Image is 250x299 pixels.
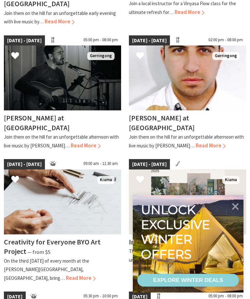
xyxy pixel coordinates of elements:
a: [DATE] - [DATE] 09:00 am - 11:30 am Pencil Drawing Kiama Creativity for Everyone BYO Art Project ... [4,159,121,282]
span: Kiama [222,176,240,184]
h4: [PERSON_NAME] at [GEOGRAPHIC_DATA] [129,113,195,132]
div: EXPLORE WINTER DEALS [153,274,223,287]
img: Pencil Drawing [4,169,121,234]
span: 02:00 pm - 08:00 pm [205,35,246,46]
span: [DATE] - [DATE] [129,159,170,169]
span: Read More [196,142,226,149]
span: [DATE] - [DATE] [4,159,45,169]
span: [DATE] - [DATE] [4,35,45,46]
p: Join them on the hill for an unforgettable early evening with live music by… [4,10,116,25]
span: Read More [174,9,204,16]
button: Click to Favourite Inquisitive Imaginings [130,169,151,191]
span: Gerringong [212,52,240,60]
p: Join a local instructor for a Vinyasa Flow class for the ultimate refresh for… [129,0,236,15]
h4: Inquisitive Imaginings [129,237,196,246]
span: Read More [71,142,101,149]
img: Jason Invernon [129,45,246,110]
span: 05:00 pm - 08:00 pm [80,35,121,46]
button: Click to Favourite Matt Dundas at Crooked River Estate [5,45,26,68]
span: Read More [45,18,75,25]
img: Matt Dundas [4,45,121,110]
button: Click to Favourite Jason Invernon at Crooked River Estate [130,45,151,68]
p: On the third [DATE] of every month at the [PERSON_NAME][GEOGRAPHIC_DATA], [GEOGRAPHIC_DATA], bring… [4,258,89,281]
a: [DATE] - [DATE] 02:00 pm - 08:00 pm Jason Invernon Gerringong [PERSON_NAME] at [GEOGRAPHIC_DATA] ... [129,35,246,150]
span: Read More [66,275,96,281]
span: ⁠— from $5 [27,249,50,255]
a: [DATE] - [DATE] Kiama Inquisitive Imaginings This exhibition has been conceived by two local wome... [129,159,246,282]
p: This exhibition has been conceived by two local women united by a shared commitment… [129,248,241,263]
a: [DATE] - [DATE] 05:00 pm - 08:00 pm Matt Dundas Gerringong [PERSON_NAME] at [GEOGRAPHIC_DATA] Joi... [4,35,121,150]
h4: Creativity for Everyone BYO Art Project [4,237,101,256]
p: Join them on the hill for an unforgettable afternoon with live music by [PERSON_NAME]… [4,134,119,149]
span: Gerringong [87,52,115,60]
h4: [PERSON_NAME] at [GEOGRAPHIC_DATA] [4,113,70,132]
a: EXPLORE WINTER DEALS [137,274,239,287]
button: Click to Favourite Creativity for Everyone BYO Art Project [5,169,26,191]
p: Join them on the hill for an unforgettable afternoon with live music by [PERSON_NAME]… [129,134,244,149]
span: 09:00 am - 11:30 am [80,159,121,169]
span: Kiama [97,176,115,184]
span: [DATE] - [DATE] [129,35,170,46]
div: Unlock exclusive winter offers [141,202,213,261]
